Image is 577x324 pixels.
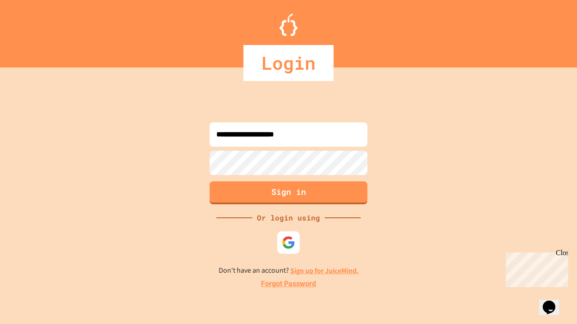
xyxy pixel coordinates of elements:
p: Don't have an account? [219,265,359,276]
iframe: chat widget [502,249,568,287]
iframe: chat widget [539,288,568,315]
div: Login [243,45,334,81]
button: Sign in [210,181,367,204]
div: Chat with us now!Close [4,4,62,57]
div: Or login using [252,212,325,223]
a: Sign up for JuiceMind. [290,266,359,275]
img: Logo.svg [279,13,298,36]
a: Forgot Password [261,279,316,289]
img: google-icon.svg [282,236,295,249]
